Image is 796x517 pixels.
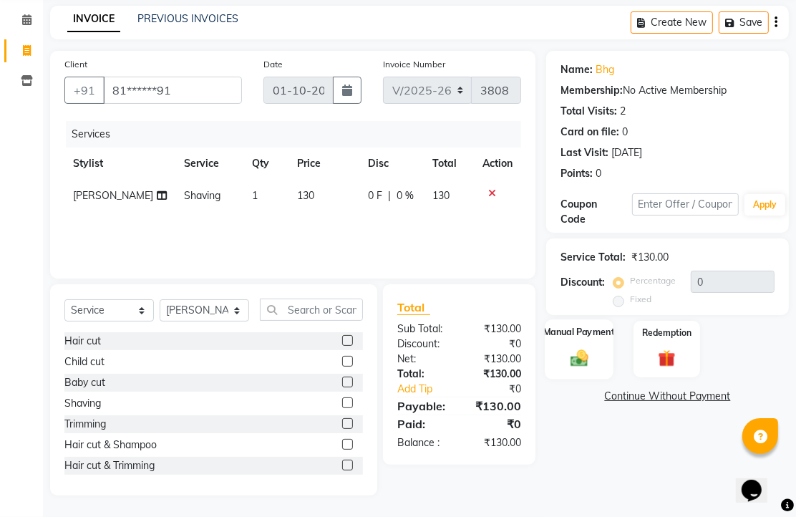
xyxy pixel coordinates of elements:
div: Paid: [387,415,460,433]
button: Create New [631,11,713,34]
th: Price [289,148,360,180]
div: ₹130.00 [460,367,533,382]
div: Total Visits: [560,104,617,119]
div: Sub Total: [387,322,460,337]
label: Date [263,58,283,71]
label: Client [64,58,87,71]
div: Balance : [387,435,460,450]
input: Search by Name/Mobile/Email/Code [103,77,242,104]
div: Payable: [387,397,460,415]
div: ₹0 [471,382,532,397]
button: +91 [64,77,105,104]
div: Trimming [64,417,106,432]
div: ₹130.00 [631,250,669,265]
div: Hair cut & Trimming [64,458,155,473]
input: Enter Offer / Coupon Code [632,193,739,216]
label: Invoice Number [383,58,445,71]
div: Total: [387,367,460,382]
a: Add Tip [387,382,471,397]
span: 0 % [397,188,414,203]
div: ₹130.00 [460,397,533,415]
label: Manual Payment [543,325,615,339]
div: Name: [560,62,593,77]
th: Disc [359,148,423,180]
div: Discount: [387,337,460,352]
div: ₹130.00 [460,435,533,450]
a: Bhg [596,62,614,77]
a: PREVIOUS INVOICES [137,12,238,25]
div: 0 [622,125,628,140]
input: Search or Scan [260,299,363,321]
div: 2 [620,104,626,119]
div: Hair cut [64,334,101,349]
a: Continue Without Payment [549,389,786,404]
div: ₹0 [460,337,533,352]
div: ₹130.00 [460,322,533,337]
div: Discount: [560,275,605,290]
button: Save [719,11,769,34]
label: Redemption [642,327,691,339]
th: Total [424,148,474,180]
div: [DATE] [611,145,642,160]
div: No Active Membership [560,83,775,98]
span: 0 F [368,188,382,203]
div: Hair cut & Shampoo [64,438,157,453]
div: Service Total: [560,250,626,265]
div: Card on file: [560,125,619,140]
label: Fixed [630,293,651,306]
div: Last Visit: [560,145,608,160]
div: Shaving [64,396,101,411]
span: 130 [432,189,450,202]
span: Total [397,300,430,315]
img: _cash.svg [565,347,594,368]
div: Coupon Code [560,197,632,227]
span: Shaving [184,189,220,202]
span: 1 [252,189,258,202]
label: Percentage [630,274,676,287]
span: [PERSON_NAME] [73,189,153,202]
th: Action [474,148,521,180]
div: ₹0 [460,415,533,433]
button: Apply [744,194,785,216]
div: Baby cut [64,375,105,390]
img: _gift.svg [653,348,681,369]
div: Child cut [64,354,105,369]
div: Membership: [560,83,623,98]
th: Service [175,148,244,180]
span: 130 [298,189,315,202]
a: INVOICE [67,6,120,32]
div: ₹130.00 [460,352,533,367]
div: Points: [560,166,593,181]
th: Qty [243,148,288,180]
div: 0 [596,166,601,181]
iframe: chat widget [736,460,782,503]
span: | [388,188,391,203]
div: Services [66,121,532,148]
th: Stylist [64,148,175,180]
div: Net: [387,352,460,367]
